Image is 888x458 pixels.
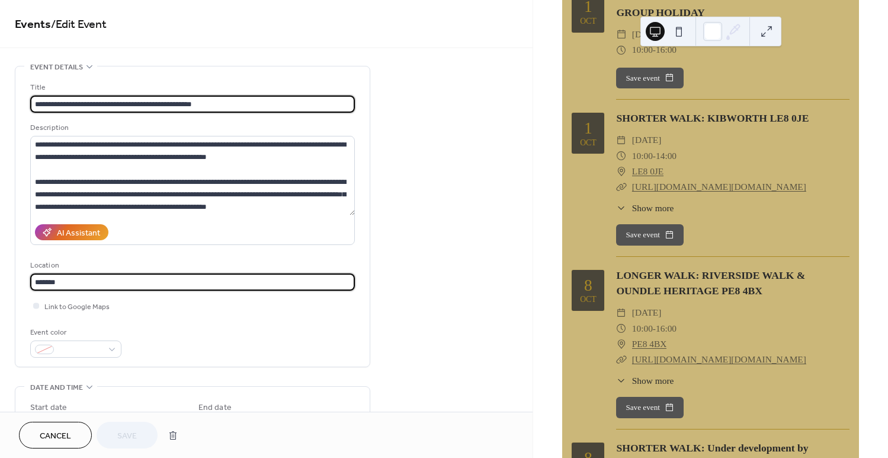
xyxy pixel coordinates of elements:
div: ​ [616,42,627,58]
span: 10:00 [632,42,653,58]
span: [DATE] [632,132,662,148]
a: [URL][DOMAIN_NAME][DOMAIN_NAME] [632,354,806,364]
div: ​ [616,179,627,195]
button: ​Show more [616,201,674,215]
div: ​ [616,148,627,164]
span: Event details [30,61,83,74]
span: / Edit Event [51,13,107,36]
div: Oct [580,17,597,26]
button: AI Assistant [35,224,108,240]
a: LE8 0JE [632,164,663,179]
span: - [653,148,656,164]
button: Cancel [19,422,92,449]
div: ​ [616,201,627,215]
a: Events [15,13,51,36]
span: Show more [632,374,674,387]
span: [DATE] [632,27,662,42]
span: Show more [632,201,674,215]
div: ​ [616,374,627,387]
span: 10:00 [632,321,653,336]
div: ​ [616,321,627,336]
div: ​ [616,352,627,367]
a: [URL][DOMAIN_NAME][DOMAIN_NAME] [632,182,806,192]
span: [DATE] [632,305,662,320]
div: ​ [616,305,627,320]
div: End date [198,402,232,414]
span: 16:00 [656,42,677,58]
div: Event color [30,326,119,339]
div: ​ [616,132,627,148]
span: - [653,42,656,58]
div: AI Assistant [57,227,100,240]
div: 1 [584,120,592,136]
a: LONGER WALK: RIVERSIDE WALK & OUNDLE HERITAGE PE8 4BX [616,269,805,297]
span: Cancel [40,430,71,443]
div: ​ [616,164,627,179]
button: Save event [616,68,684,89]
button: ​Show more [616,374,674,387]
span: 10:00 [632,148,653,164]
span: - [653,321,656,336]
a: SHORTER WALK: KIBWORTH LE8 0JE [616,112,809,124]
button: Save event [616,397,684,418]
div: Title [30,81,352,94]
div: Location [30,259,352,272]
a: PE8 4BX [632,336,667,352]
div: ​ [616,27,627,42]
span: Date and time [30,381,83,394]
span: 16:00 [656,321,677,336]
div: Start date [30,402,67,414]
div: Oct [580,139,597,147]
div: Description [30,122,352,134]
div: ​ [616,336,627,352]
span: 14:00 [656,148,677,164]
div: Oct [580,295,597,304]
span: Link to Google Maps [44,301,110,313]
button: Save event [616,224,684,246]
div: 8 [584,277,592,294]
